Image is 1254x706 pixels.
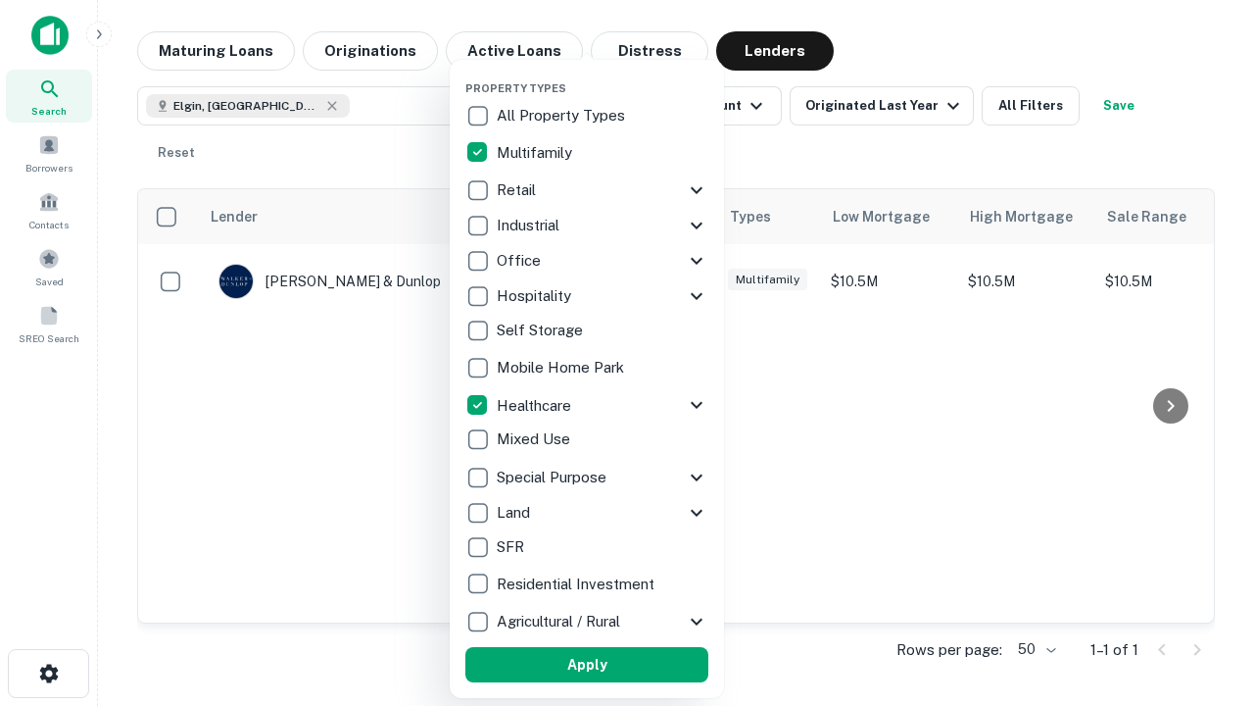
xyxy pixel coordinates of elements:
[497,573,658,596] p: Residential Investment
[465,647,708,682] button: Apply
[497,178,540,202] p: Retail
[497,394,575,418] p: Healthcare
[465,278,708,314] div: Hospitality
[497,249,545,273] p: Office
[497,610,624,633] p: Agricultural / Rural
[497,141,576,165] p: Multifamily
[497,501,534,525] p: Land
[497,466,610,489] p: Special Purpose
[465,173,708,208] div: Retail
[497,104,629,127] p: All Property Types
[497,214,563,237] p: Industrial
[497,319,587,342] p: Self Storage
[465,604,708,639] div: Agricultural / Rural
[497,356,628,379] p: Mobile Home Park
[1156,549,1254,643] iframe: Chat Widget
[465,495,708,530] div: Land
[497,428,574,451] p: Mixed Use
[465,243,708,278] div: Office
[465,208,708,243] div: Industrial
[497,535,528,559] p: SFR
[497,284,575,308] p: Hospitality
[465,387,708,423] div: Healthcare
[465,82,566,94] span: Property Types
[465,460,708,495] div: Special Purpose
